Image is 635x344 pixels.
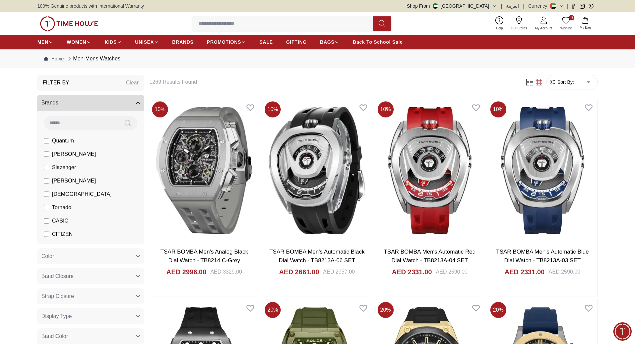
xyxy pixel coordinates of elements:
[577,25,594,30] span: My Bag
[375,99,485,242] img: TSAR BOMBA Men's Automatic Red Dial Watch - TB8213A-04 SET
[286,36,307,48] a: GIFTING
[52,137,74,145] span: Quantum
[172,36,194,48] a: BRANDS
[52,204,71,212] span: Tornado
[105,39,117,45] span: KIDS
[37,39,48,45] span: MEN
[265,302,281,318] span: 20 %
[37,288,144,304] button: Strap Closure
[152,101,168,117] span: 10 %
[378,101,394,117] span: 10 %
[44,151,49,157] input: [PERSON_NAME]
[558,26,574,31] span: Wishlist
[40,16,98,31] img: ...
[207,39,241,45] span: PROMOTIONS
[207,36,246,48] a: PROMOTIONS
[384,249,475,264] a: TSAR BOMBA Men's Automatic Red Dial Watch - TB8213A-04 SET
[44,218,49,224] input: CASIO
[149,78,517,86] h6: 1269 Results Found
[52,244,71,252] span: GUESS
[52,177,96,185] span: [PERSON_NAME]
[279,267,319,277] h4: AED 2661.00
[259,39,273,45] span: SALE
[262,99,372,242] img: TSAR BOMBA Men's Automatic Black Dial Watch - TB8213A-06 SET
[528,3,550,9] div: Currency
[436,268,468,276] div: AED 2590.00
[532,26,555,31] span: My Account
[166,267,206,277] h4: AED 2996.00
[286,39,307,45] span: GIFTING
[135,36,159,48] a: UNISEX
[259,36,273,48] a: SALE
[407,3,497,9] button: Shop From[GEOGRAPHIC_DATA]
[52,217,69,225] span: CASIO
[556,79,574,85] span: Sort By:
[44,232,49,237] input: CITIZEN
[37,95,144,111] button: Brands
[501,3,502,9] span: |
[37,248,144,264] button: Color
[353,39,403,45] span: Back To School Sale
[569,15,574,20] span: 0
[52,163,76,171] span: Slazenger
[580,4,585,9] a: Instagram
[44,205,49,210] input: Tornado
[378,302,394,318] span: 20 %
[353,36,403,48] a: Back To School Sale
[506,3,519,9] button: العربية
[505,267,545,277] h4: AED 2331.00
[507,15,531,32] a: Our Stores
[613,322,632,341] div: Chat Widget
[265,101,281,117] span: 10 %
[172,39,194,45] span: BRANDS
[41,312,72,320] span: Display Type
[41,252,54,260] span: Color
[41,292,74,300] span: Strap Closure
[126,79,139,87] div: Clear
[320,39,334,45] span: BAGS
[556,15,576,32] a: 0Wishlist
[496,249,589,264] a: TSAR BOMBA Men's Automatic Blue Dial Watch - TB8213A-03 SET
[135,39,154,45] span: UNISEX
[41,99,58,107] span: Brands
[323,268,355,276] div: AED 2957.00
[269,249,365,264] a: TSAR BOMBA Men's Automatic Black Dial Watch - TB8213A-06 SET
[37,268,144,284] button: Band Closure
[44,192,49,197] input: [DEMOGRAPHIC_DATA]
[433,3,438,9] img: United Arab Emirates
[160,249,248,264] a: TSAR BOMBA Men's Analog Black Dial Watch - TB8214 C-Grey
[67,36,91,48] a: WOMEN
[571,4,576,9] a: Facebook
[576,16,595,31] button: My Bag
[37,3,144,9] span: 100% Genuine products with International Warranty
[392,267,432,277] h4: AED 2331.00
[37,49,598,68] nav: Breadcrumb
[52,230,73,238] span: CITIZEN
[43,79,69,87] h3: Filter By
[490,101,506,117] span: 10 %
[567,3,568,9] span: |
[210,268,242,276] div: AED 3329.00
[549,79,574,85] button: Sort By:
[492,15,507,32] a: Help
[44,165,49,170] input: Slazenger
[37,308,144,324] button: Display Type
[523,3,524,9] span: |
[105,36,122,48] a: KIDS
[589,4,594,9] a: Whatsapp
[320,36,339,48] a: BAGS
[41,272,74,280] span: Band Closure
[41,332,68,340] span: Band Color
[493,26,506,31] span: Help
[66,55,120,63] div: Men-Mens Watches
[488,99,597,242] img: TSAR BOMBA Men's Automatic Blue Dial Watch - TB8213A-03 SET
[67,39,86,45] span: WOMEN
[149,99,259,242] img: TSAR BOMBA Men's Analog Black Dial Watch - TB8214 C-Grey
[52,150,96,158] span: [PERSON_NAME]
[37,36,53,48] a: MEN
[490,302,506,318] span: 20 %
